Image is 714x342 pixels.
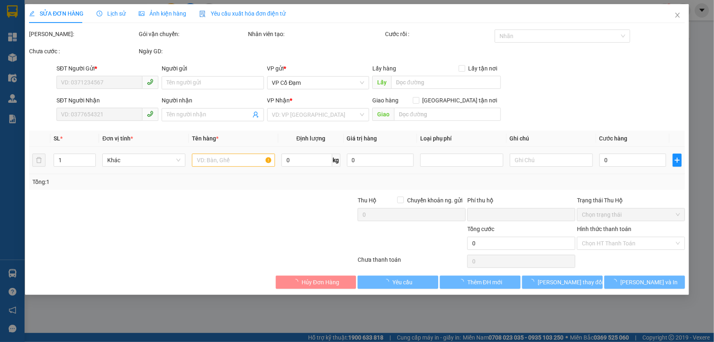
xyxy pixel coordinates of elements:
span: Lịch sử [97,10,126,17]
button: Yêu cầu [358,276,439,289]
div: [PERSON_NAME]: [29,29,137,39]
span: Lấy tận nơi [465,64,501,73]
span: close [674,12,681,18]
div: Người nhận [162,96,264,105]
span: plus [673,157,681,163]
div: Chưa thanh toán [357,255,467,270]
input: Ghi Chú [510,154,593,167]
div: Cước rồi : [385,29,493,39]
span: Yêu cầu [392,278,412,287]
button: delete [32,154,45,167]
span: [PERSON_NAME] và In [621,278,678,287]
span: Ảnh kiện hàng [139,10,186,17]
th: Ghi chú [507,131,596,147]
span: Yêu cầu xuất hóa đơn điện tử [199,10,286,17]
img: icon [199,11,206,17]
span: edit [29,11,35,16]
span: loading [383,279,392,285]
input: VD: Bàn, Ghế [192,154,275,167]
button: Hủy Đơn Hàng [276,276,356,289]
span: Tên hàng [192,135,218,142]
input: Dọc đường [391,76,501,89]
button: plus [673,154,682,167]
span: Lấy [372,76,391,89]
th: Loại phụ phí [417,131,507,147]
span: Thu Hộ [358,197,376,204]
div: SĐT Người Gửi [56,64,158,73]
span: Lấy hàng [372,65,396,72]
input: Dọc đường [394,108,501,121]
span: picture [139,11,144,16]
span: loading [529,279,538,285]
span: loading [293,279,302,285]
span: Khác [107,154,180,166]
div: Gói vận chuyển: [139,29,247,39]
span: Giá trị hàng [347,135,377,142]
span: Chuyển khoản ng. gửi [404,196,466,205]
span: Chọn trạng thái [582,208,680,221]
span: phone [147,79,153,85]
span: Định lượng [296,135,325,142]
button: [PERSON_NAME] thay đổi [522,276,603,289]
span: Hủy Đơn Hàng [302,278,339,287]
span: SL [54,135,60,142]
div: SĐT Người Nhận [56,96,158,105]
div: Người gửi [162,64,264,73]
div: Tổng: 1 [32,177,276,186]
span: Thêm ĐH mới [467,278,502,287]
span: Giao [372,108,394,121]
div: Nhân viên tạo: [248,29,384,39]
span: [PERSON_NAME] thay đổi [538,278,603,287]
div: VP gửi [267,64,369,73]
div: Ngày GD: [139,47,247,56]
div: Chưa cước : [29,47,137,56]
span: Giao hàng [372,97,399,104]
span: Tổng cước [467,226,494,232]
span: SỬA ĐƠN HÀNG [29,10,83,17]
span: [GEOGRAPHIC_DATA] tận nơi [419,96,501,105]
span: user-add [252,111,259,118]
span: Cước hàng [599,135,628,142]
button: Close [666,4,689,27]
span: phone [147,111,153,117]
span: loading [458,279,467,285]
span: loading [612,279,621,285]
div: Phí thu hộ [467,196,575,208]
button: Thêm ĐH mới [440,276,520,289]
button: [PERSON_NAME] và In [604,276,685,289]
div: Trạng thái Thu Hộ [577,196,685,205]
span: VP Cổ Đạm [272,77,364,89]
span: VP Nhận [267,97,290,104]
span: clock-circle [97,11,102,16]
span: Đơn vị tính [102,135,133,142]
label: Hình thức thanh toán [577,226,631,232]
span: kg [332,154,340,167]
